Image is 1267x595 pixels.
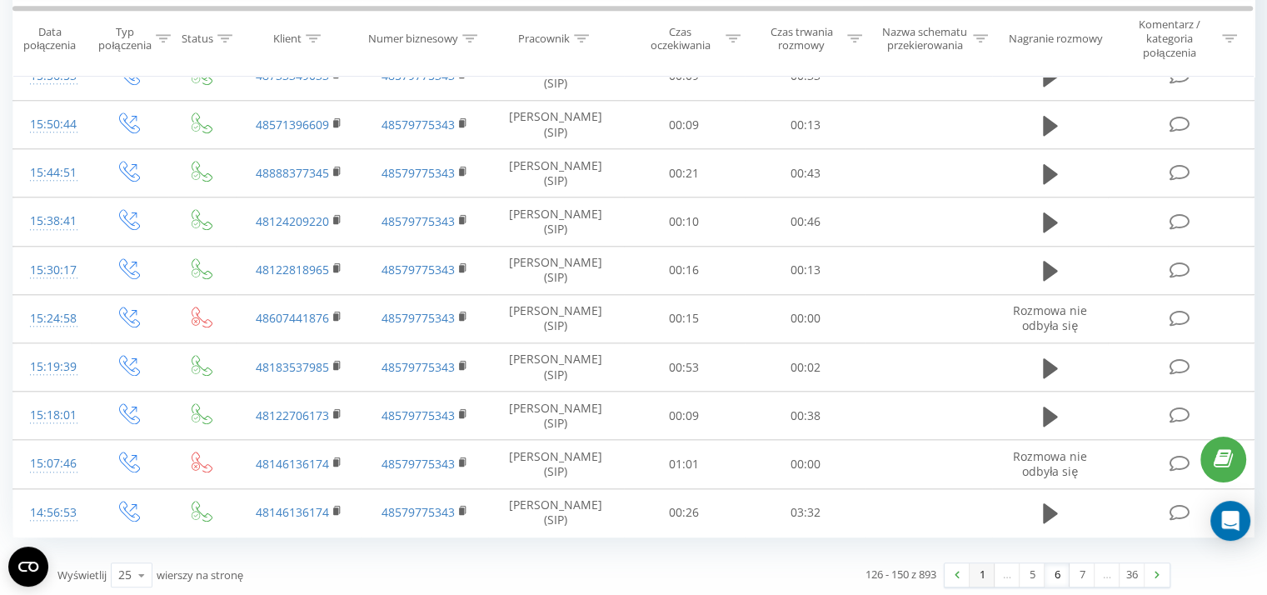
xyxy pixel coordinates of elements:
[382,359,455,375] a: 48579775343
[182,32,213,46] div: Status
[382,456,455,472] a: 48579775343
[488,343,624,392] td: [PERSON_NAME] (SIP)
[488,294,624,342] td: [PERSON_NAME] (SIP)
[382,407,455,423] a: 48579775343
[13,24,86,52] div: Data połączenia
[488,197,624,246] td: [PERSON_NAME] (SIP)
[30,497,74,529] div: 14:56:53
[624,149,745,197] td: 00:21
[1070,563,1095,587] a: 7
[382,165,455,181] a: 48579775343
[256,310,329,326] a: 48607441876
[98,24,151,52] div: Typ połączenia
[745,246,865,294] td: 00:13
[1120,17,1218,60] div: Komentarz / kategoria połączenia
[881,24,969,52] div: Nazwa schematu przekierowania
[382,117,455,132] a: 48579775343
[624,343,745,392] td: 00:53
[256,407,329,423] a: 48122706173
[57,567,107,582] span: Wyświetlij
[995,563,1020,587] div: …
[256,359,329,375] a: 48183537985
[382,213,455,229] a: 48579775343
[1009,32,1103,46] div: Nagranie rozmowy
[488,149,624,197] td: [PERSON_NAME] (SIP)
[30,447,74,480] div: 15:07:46
[488,101,624,149] td: [PERSON_NAME] (SIP)
[745,488,865,537] td: 03:32
[488,440,624,488] td: [PERSON_NAME] (SIP)
[488,392,624,440] td: [PERSON_NAME] (SIP)
[256,213,329,229] a: 48124209220
[745,197,865,246] td: 00:46
[382,504,455,520] a: 48579775343
[30,351,74,383] div: 15:19:39
[157,567,243,582] span: wierszy na stronę
[624,440,745,488] td: 01:01
[1095,563,1120,587] div: …
[118,567,132,583] div: 25
[745,392,865,440] td: 00:38
[1210,501,1250,541] div: Open Intercom Messenger
[30,254,74,287] div: 15:30:17
[624,294,745,342] td: 00:15
[639,24,722,52] div: Czas oczekiwania
[30,399,74,432] div: 15:18:01
[865,566,936,582] div: 126 - 150 z 893
[1120,563,1145,587] a: 36
[256,262,329,277] a: 48122818965
[624,488,745,537] td: 00:26
[745,101,865,149] td: 00:13
[256,165,329,181] a: 48888377345
[745,294,865,342] td: 00:00
[256,456,329,472] a: 48146136174
[256,504,329,520] a: 48146136174
[273,32,302,46] div: Klient
[368,32,458,46] div: Numer biznesowy
[1045,563,1070,587] a: 6
[745,149,865,197] td: 00:43
[256,117,329,132] a: 48571396609
[488,246,624,294] td: [PERSON_NAME] (SIP)
[382,262,455,277] a: 48579775343
[624,101,745,149] td: 00:09
[624,246,745,294] td: 00:16
[30,205,74,237] div: 15:38:41
[970,563,995,587] a: 1
[624,392,745,440] td: 00:09
[518,32,570,46] div: Pracownik
[488,488,624,537] td: [PERSON_NAME] (SIP)
[30,108,74,141] div: 15:50:44
[30,302,74,335] div: 15:24:58
[1020,563,1045,587] a: 5
[760,24,843,52] div: Czas trwania rozmowy
[382,310,455,326] a: 48579775343
[745,440,865,488] td: 00:00
[8,547,48,587] button: Open CMP widget
[745,343,865,392] td: 00:02
[1013,448,1087,479] span: Rozmowa nie odbyła się
[1013,302,1087,333] span: Rozmowa nie odbyła się
[30,157,74,189] div: 15:44:51
[624,197,745,246] td: 00:10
